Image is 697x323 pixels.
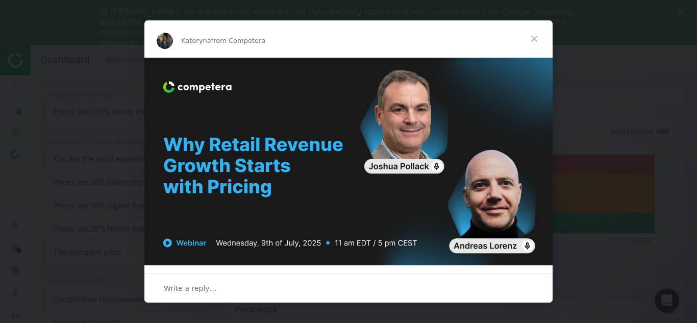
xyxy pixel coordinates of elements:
span: Close [516,20,553,57]
span: from Competera [211,37,266,44]
img: Profile image for Kateryna [157,33,173,49]
div: Close [678,9,688,15]
div: Open conversation and reply [144,274,553,303]
span: Kateryna [181,37,211,44]
span: Write a reply… [164,282,217,295]
div: Hi [PERSON_NAME], we are currently experiencing data delivery issues that are causing errors for ... [99,7,581,48]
